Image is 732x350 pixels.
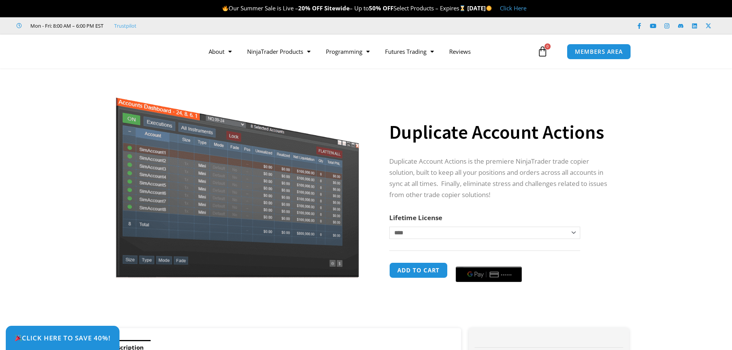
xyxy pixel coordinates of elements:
img: 🎉 [15,335,22,341]
span: Mon - Fri: 8:00 AM – 6:00 PM EST [28,21,103,30]
img: LogoAI | Affordable Indicators – NinjaTrader [91,38,173,65]
a: MEMBERS AREA [567,44,631,60]
span: MEMBERS AREA [575,49,623,55]
span: Click Here to save 40%! [15,335,111,341]
img: Screenshot 2024-08-26 15414455555 [114,82,361,278]
strong: 50% OFF [369,4,393,12]
a: 0 [526,40,559,63]
a: Reviews [442,43,478,60]
a: About [201,43,239,60]
img: 🌞 [486,5,492,11]
a: 🎉Click Here to save 40%! [6,326,120,350]
span: Our Summer Sale is Live – – Up to Select Products – Expires [222,4,467,12]
strong: 20% OFF [298,4,323,12]
a: Trustpilot [114,21,136,30]
label: Lifetime License [389,213,442,222]
nav: Menu [201,43,535,60]
a: Click Here [500,4,526,12]
text: •••••• [501,272,513,277]
strong: [DATE] [467,4,492,12]
strong: Sitewide [324,4,350,12]
iframe: Secure payment input frame [454,261,523,262]
h1: Duplicate Account Actions [389,119,614,146]
a: Futures Trading [377,43,442,60]
span: 0 [544,43,551,50]
a: NinjaTrader Products [239,43,318,60]
p: Duplicate Account Actions is the premiere NinjaTrader trade copier solution, built to keep all yo... [389,156,614,201]
button: Buy with GPay [456,267,522,282]
img: ⌛ [460,5,465,11]
a: Programming [318,43,377,60]
button: Add to cart [389,262,448,278]
img: 🔥 [222,5,228,11]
